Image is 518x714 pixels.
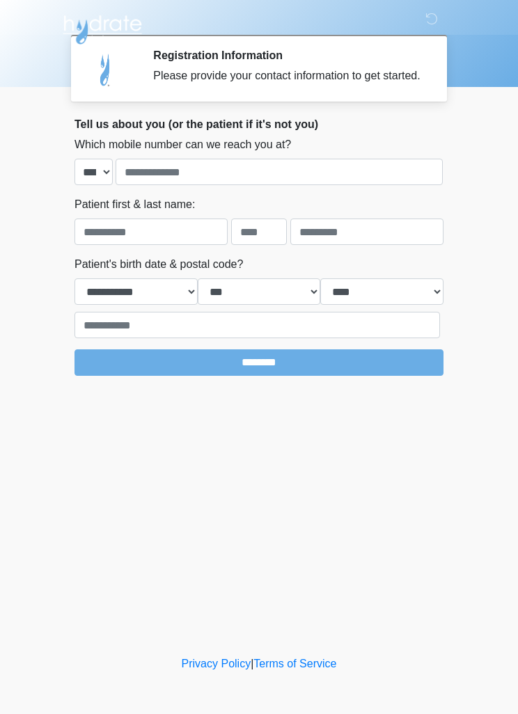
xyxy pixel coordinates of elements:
img: Agent Avatar [85,49,127,90]
a: Terms of Service [253,658,336,669]
h2: Tell us about you (or the patient if it's not you) [74,118,444,131]
label: Patient's birth date & postal code? [74,256,243,273]
img: Hydrate IV Bar - Chandler Logo [61,10,144,45]
label: Patient first & last name: [74,196,195,213]
div: Please provide your contact information to get started. [153,68,423,84]
a: | [251,658,253,669]
a: Privacy Policy [182,658,251,669]
label: Which mobile number can we reach you at? [74,136,291,153]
